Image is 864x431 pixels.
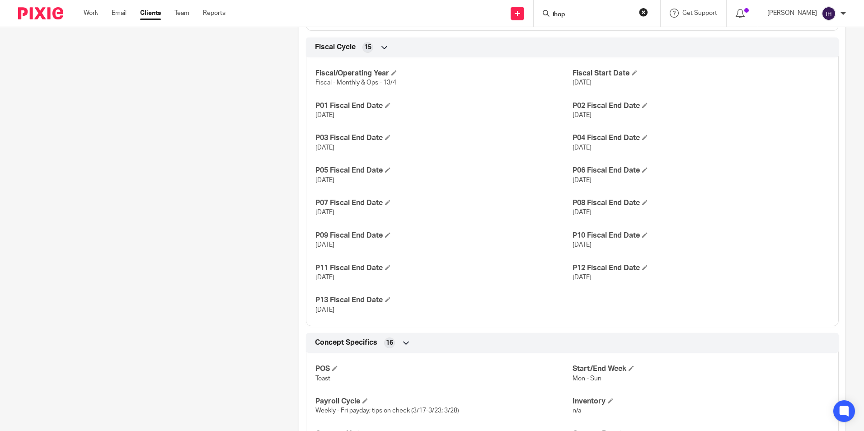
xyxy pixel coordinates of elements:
[315,209,334,215] span: [DATE]
[315,42,356,52] span: Fiscal Cycle
[573,80,592,86] span: [DATE]
[573,274,592,281] span: [DATE]
[573,69,829,78] h4: Fiscal Start Date
[112,9,127,18] a: Email
[573,375,601,382] span: Mon - Sun
[315,242,334,248] span: [DATE]
[315,69,572,78] h4: Fiscal/Operating Year
[174,9,189,18] a: Team
[573,397,829,406] h4: Inventory
[315,198,572,208] h4: P07 Fiscal End Date
[315,295,572,305] h4: P13 Fiscal End Date
[315,145,334,151] span: [DATE]
[573,145,592,151] span: [DATE]
[315,80,396,86] span: Fiscal - Monthly & Ops - 13/4
[573,177,592,183] span: [DATE]
[364,43,371,52] span: 15
[573,101,829,111] h4: P02 Fiscal End Date
[573,209,592,215] span: [DATE]
[573,364,829,374] h4: Start/End Week
[315,397,572,406] h4: Payroll Cycle
[315,263,572,273] h4: P11 Fiscal End Date
[573,166,829,175] h4: P06 Fiscal End Date
[573,231,829,240] h4: P10 Fiscal End Date
[140,9,161,18] a: Clients
[84,9,98,18] a: Work
[573,263,829,273] h4: P12 Fiscal End Date
[573,133,829,143] h4: P04 Fiscal End Date
[18,7,63,19] img: Pixie
[682,10,717,16] span: Get Support
[315,177,334,183] span: [DATE]
[315,408,459,414] span: Weekly - Fri payday; tips on check (3/17-3/23; 3/28)
[315,112,334,118] span: [DATE]
[386,338,393,347] span: 16
[767,9,817,18] p: [PERSON_NAME]
[315,307,334,313] span: [DATE]
[315,364,572,374] h4: POS
[203,9,225,18] a: Reports
[573,242,592,248] span: [DATE]
[315,166,572,175] h4: P05 Fiscal End Date
[573,408,581,414] span: n/a
[552,11,633,19] input: Search
[315,338,377,347] span: Concept Specifics
[315,133,572,143] h4: P03 Fiscal End Date
[315,375,330,382] span: Toast
[822,6,836,21] img: svg%3E
[639,8,648,17] button: Clear
[315,231,572,240] h4: P09 Fiscal End Date
[573,198,829,208] h4: P08 Fiscal End Date
[315,101,572,111] h4: P01 Fiscal End Date
[573,112,592,118] span: [DATE]
[315,274,334,281] span: [DATE]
